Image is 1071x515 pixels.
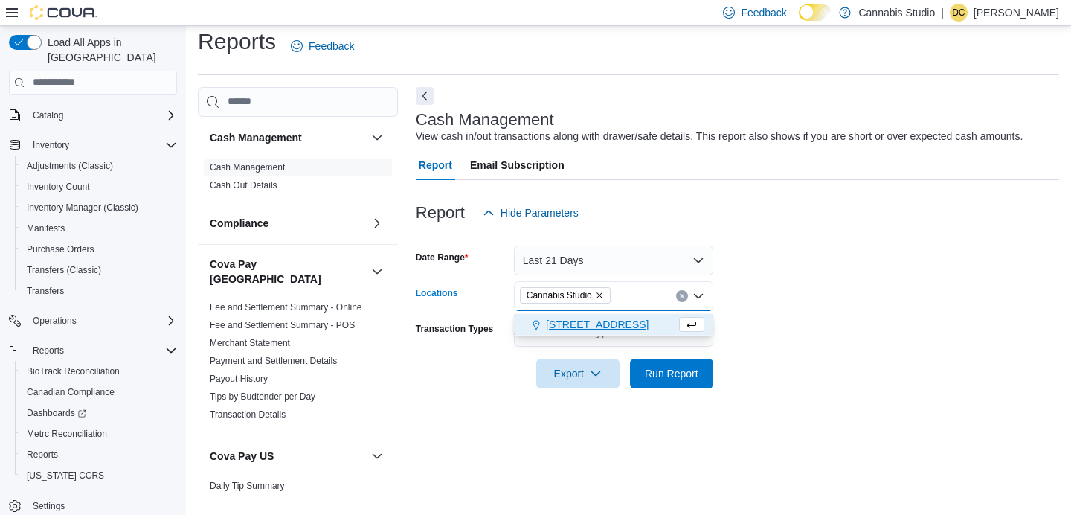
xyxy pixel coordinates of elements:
button: Close list of options [692,290,704,302]
a: Merchant Statement [210,338,290,348]
span: Inventory [33,139,69,151]
img: Cova [30,5,97,20]
span: Reports [27,449,58,461]
h1: Reports [198,27,276,57]
a: Transfers (Classic) [21,261,107,279]
span: Manifests [27,223,65,234]
button: [STREET_ADDRESS] [514,314,713,336]
span: Fee and Settlement Summary - POS [210,319,355,331]
button: BioTrack Reconciliation [15,361,183,382]
button: Reports [3,340,183,361]
button: Inventory Manager (Classic) [15,197,183,218]
h3: Report [416,204,465,222]
a: Fee and Settlement Summary - POS [210,320,355,330]
a: Feedback [285,31,360,61]
a: Inventory Count [21,178,96,196]
a: Manifests [21,220,71,237]
label: Transaction Types [416,323,493,335]
button: Canadian Compliance [15,382,183,403]
a: Inventory Manager (Classic) [21,199,144,217]
span: Adjustments (Classic) [27,160,113,172]
button: Transfers (Classic) [15,260,183,281]
div: Choose from the following options [514,314,713,336]
span: Transfers (Classic) [27,264,101,276]
span: Merchant Statement [210,337,290,349]
button: Adjustments (Classic) [15,156,183,176]
h3: Cova Pay US [210,449,274,464]
button: Clear input [676,290,688,302]
a: Adjustments (Classic) [21,157,119,175]
div: Cova Pay [GEOGRAPHIC_DATA] [198,298,398,435]
button: Catalog [3,105,183,126]
button: Cova Pay [GEOGRAPHIC_DATA] [368,263,386,281]
p: [PERSON_NAME] [974,4,1059,22]
button: Compliance [368,214,386,232]
button: Cash Management [210,130,365,145]
span: Catalog [33,109,63,121]
a: Canadian Compliance [21,383,120,401]
a: [US_STATE] CCRS [21,467,110,484]
button: Catalog [27,106,69,124]
span: Manifests [21,220,177,237]
h3: Cash Management [210,130,302,145]
span: Settings [27,496,177,515]
button: Operations [3,310,183,331]
label: Locations [416,287,458,299]
button: Operations [27,312,83,330]
span: Inventory Count [27,181,90,193]
span: Run Report [645,366,698,381]
span: Payment and Settlement Details [210,355,337,367]
span: Dashboards [27,407,86,419]
span: Adjustments (Classic) [21,157,177,175]
span: Payout History [210,373,268,385]
h3: Cash Management [416,111,554,129]
span: Transfers [27,285,64,297]
span: Cash Out Details [210,179,277,191]
span: [STREET_ADDRESS] [546,317,649,332]
span: Transfers (Classic) [21,261,177,279]
span: Catalog [27,106,177,124]
span: Report [419,150,452,180]
a: Transaction Details [210,409,286,420]
div: Cash Management [198,159,398,202]
span: Canadian Compliance [21,383,177,401]
h3: Compliance [210,216,268,231]
span: Dashboards [21,404,177,422]
button: Inventory [27,136,75,154]
span: [US_STATE] CCRS [27,470,104,482]
button: Cash Management [368,129,386,147]
span: Reports [21,446,177,464]
button: Cova Pay [GEOGRAPHIC_DATA] [210,257,365,287]
a: Settings [27,497,71,515]
span: Cannabis Studio [527,288,592,303]
div: Daniel Castillo [950,4,968,22]
span: Feedback [741,5,786,20]
span: Operations [27,312,177,330]
label: Date Range [416,252,469,263]
span: BioTrack Reconciliation [27,365,120,377]
button: Metrc Reconciliation [15,423,183,444]
button: Inventory Count [15,176,183,197]
button: Compliance [210,216,365,231]
input: Dark Mode [799,4,832,21]
button: Cova Pay US [210,449,365,464]
button: Last 21 Days [514,246,713,275]
span: Reports [27,342,177,359]
p: Cannabis Studio [858,4,935,22]
a: Payment and Settlement Details [210,356,337,366]
button: [US_STATE] CCRS [15,465,183,486]
button: Purchase Orders [15,239,183,260]
span: Canadian Compliance [27,386,115,398]
a: Tips by Budtender per Day [210,391,315,402]
span: Inventory [27,136,177,154]
a: Purchase Orders [21,240,100,258]
span: DC [952,4,965,22]
span: Purchase Orders [27,243,94,255]
span: Purchase Orders [21,240,177,258]
button: Transfers [15,281,183,301]
span: Washington CCRS [21,467,177,484]
a: Fee and Settlement Summary - Online [210,302,362,313]
button: Next [416,87,434,105]
span: Transfers [21,282,177,300]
